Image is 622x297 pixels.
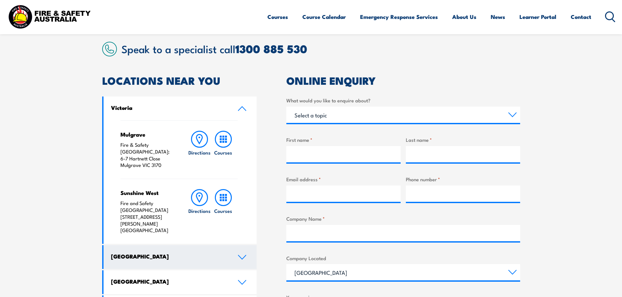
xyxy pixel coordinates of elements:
[286,215,520,222] label: Company Name
[519,8,556,25] a: Learner Portal
[286,136,401,143] label: First name
[360,8,438,25] a: Emergency Response Services
[406,136,520,143] label: Last name
[406,175,520,183] label: Phone number
[188,207,211,214] h6: Directions
[102,76,257,85] h2: LOCATIONS NEAR YOU
[491,8,505,25] a: News
[104,245,257,269] a: [GEOGRAPHIC_DATA]
[212,189,235,234] a: Courses
[120,141,175,169] p: Fire & Safety [GEOGRAPHIC_DATA]: 6-7 Hartnett Close Mulgrave VIC 3170
[121,43,520,54] h2: Speak to a specialist call
[571,8,591,25] a: Contact
[188,149,211,156] h6: Directions
[104,97,257,120] a: Victoria
[302,8,346,25] a: Course Calendar
[235,40,307,57] a: 1300 885 530
[120,200,175,234] p: Fire and Safety [GEOGRAPHIC_DATA] [STREET_ADDRESS][PERSON_NAME] [GEOGRAPHIC_DATA]
[188,131,211,169] a: Directions
[286,76,520,85] h2: ONLINE ENQUIRY
[214,207,232,214] h6: Courses
[188,189,211,234] a: Directions
[452,8,476,25] a: About Us
[286,175,401,183] label: Email address
[111,253,228,260] h4: [GEOGRAPHIC_DATA]
[214,149,232,156] h6: Courses
[111,104,228,111] h4: Victoria
[120,189,175,196] h4: Sunshine West
[212,131,235,169] a: Courses
[111,278,228,285] h4: [GEOGRAPHIC_DATA]
[286,97,520,104] label: What would you like to enquire about?
[286,254,520,262] label: Company Located
[120,131,175,138] h4: Mulgrave
[104,270,257,294] a: [GEOGRAPHIC_DATA]
[267,8,288,25] a: Courses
